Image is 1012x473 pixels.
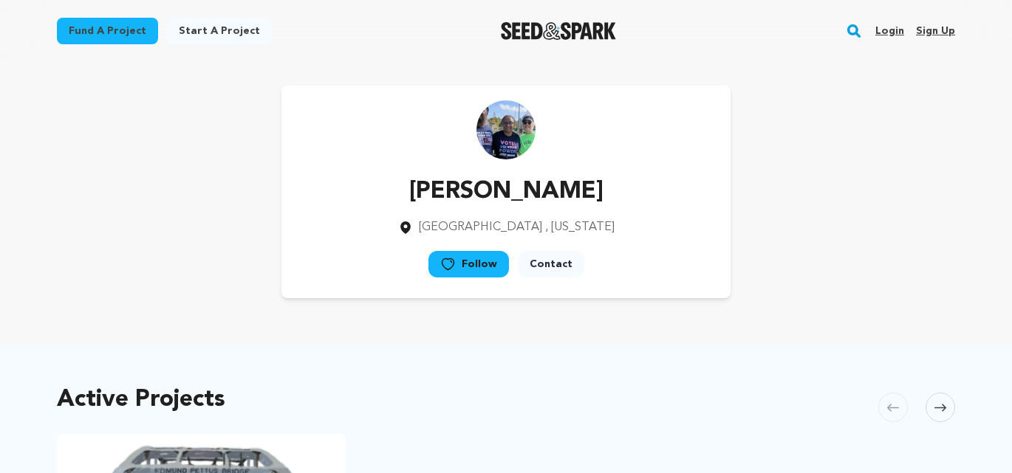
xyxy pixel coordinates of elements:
a: Contact [518,251,584,277]
a: Start a project [167,18,272,44]
a: Sign up [916,19,955,43]
a: Login [875,19,904,43]
h2: Active Projects [57,390,225,410]
a: Follow [428,251,509,277]
p: [PERSON_NAME] [398,174,615,210]
a: Seed&Spark Homepage [501,22,617,40]
a: Fund a project [57,18,158,44]
img: Seed&Spark Logo Dark Mode [501,22,617,40]
img: https://seedandspark-static.s3.us-east-2.amazonaws.com/images/User/002/266/689/medium/22e6c5640c3... [476,100,536,159]
span: [GEOGRAPHIC_DATA] [419,221,542,233]
span: , [US_STATE] [545,221,615,233]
